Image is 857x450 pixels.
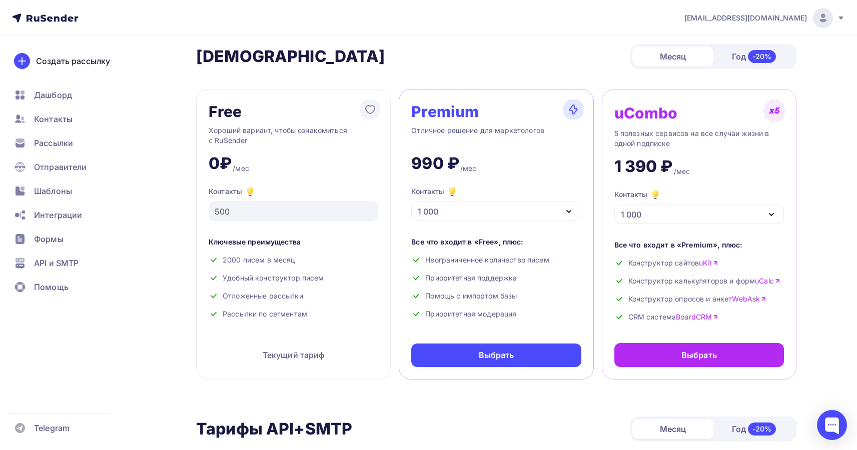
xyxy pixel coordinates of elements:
[34,257,79,269] span: API и SMTP
[614,105,678,121] div: uCombo
[411,185,458,197] div: Контакты
[411,103,479,119] div: Premium
[748,422,776,435] div: -20%
[196,419,352,439] h2: Тарифы API+SMTP
[209,185,378,197] div: Контакты
[209,237,378,247] div: Ключевые преимущества
[632,419,713,439] div: Месяц
[411,125,581,145] div: Отличное решение для маркетологов
[34,161,87,173] span: Отправители
[621,208,641,220] div: 1 000
[748,50,776,63] div: -20%
[8,133,127,153] a: Рассылки
[681,349,717,361] div: Выбрать
[684,13,807,23] span: [EMAIL_ADDRESS][DOMAIN_NAME]
[411,309,581,319] div: Приоритетная модерация
[34,233,64,245] span: Формы
[628,258,718,268] span: Конструктор сайтов
[614,128,784,148] div: 5 полезных сервисов на все случаи жизни в одной подписке
[674,166,690,176] div: /мес
[209,103,242,119] div: Free
[196,46,385,66] h2: [DEMOGRAPHIC_DATA]
[8,85,127,105] a: Дашборд
[8,229,127,249] a: Формы
[34,89,72,101] span: Дашборд
[209,273,378,283] div: Удобный конструктор писем
[411,237,581,247] div: Все что входит в «Free», плюс:
[418,205,438,217] div: 1 000
[614,156,673,176] div: 1 390 ₽
[209,255,378,265] div: 2000 писем в месяц
[209,309,378,319] div: Рассылки по сегментам
[411,291,581,301] div: Помощь с импортом базы
[732,294,766,304] a: WebAsk
[34,185,72,197] span: Шаблоны
[209,153,232,173] div: 0₽
[8,157,127,177] a: Отправители
[713,46,794,67] div: Год
[411,255,581,265] div: Неограниченное количество писем
[755,276,780,286] a: uCalc
[411,185,581,221] button: Контакты 1 000
[614,188,784,224] button: Контакты 1 000
[628,276,780,286] span: Конструктор калькуляторов и форм
[34,137,73,149] span: Рассылки
[699,258,718,268] a: uKit
[684,8,845,28] a: [EMAIL_ADDRESS][DOMAIN_NAME]
[209,343,378,367] div: Текущий тариф
[34,113,73,125] span: Контакты
[8,181,127,201] a: Шаблоны
[209,291,378,301] div: Отложенные рассылки
[614,188,661,200] div: Контакты
[632,46,713,66] div: Месяц
[628,312,719,322] span: CRM система
[233,163,249,173] div: /мес
[460,163,477,173] div: /мес
[676,312,718,322] a: BoardCRM
[479,349,514,361] div: Выбрать
[713,418,794,439] div: Год
[614,240,784,250] div: Все что входит в «Premium», плюс:
[34,281,69,293] span: Помощь
[411,153,459,173] div: 990 ₽
[411,273,581,283] div: Приоритетная поддержка
[36,55,110,67] div: Создать рассылку
[209,125,378,145] div: Хороший вариант, чтобы ознакомиться с RuSender
[8,109,127,129] a: Контакты
[34,209,82,221] span: Интеграции
[628,294,767,304] span: Конструктор опросов и анкет
[34,422,70,434] span: Telegram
